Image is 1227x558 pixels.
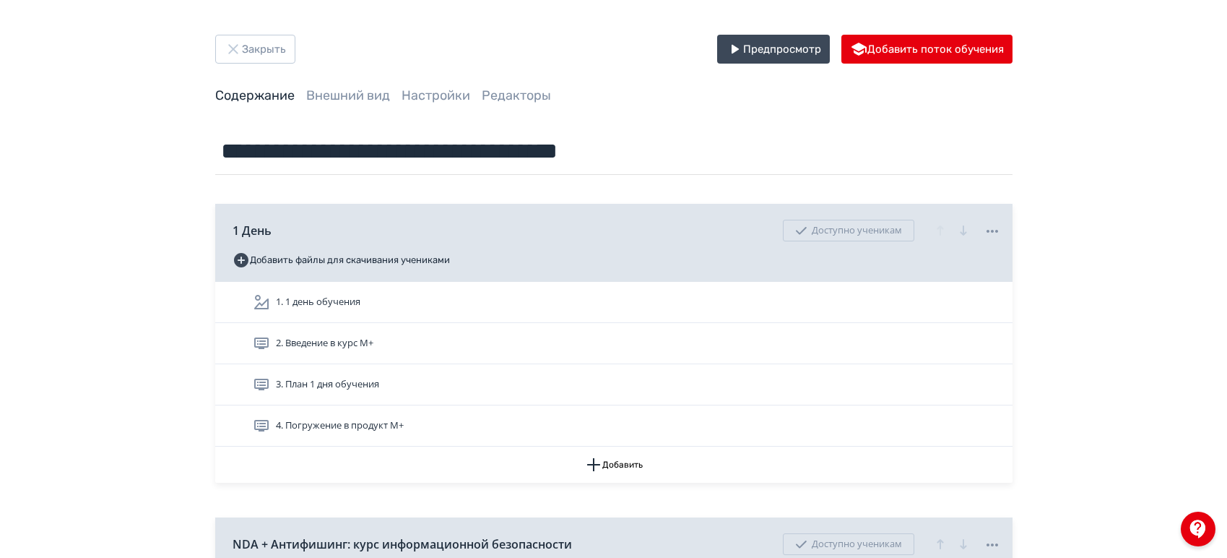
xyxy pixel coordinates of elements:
a: Внешний вид [306,87,390,103]
span: 3. План 1 дня обучения [276,377,379,392]
div: 2. Введение в курс М+ [215,323,1013,364]
span: 1. 1 день обучения [276,295,360,309]
button: Добавить поток обучения [841,35,1013,64]
span: 4. Погружение в продукт М+ [276,418,404,433]
span: NDA + Антифишинг: курс информационной безопасности [233,536,572,553]
button: Закрыть [215,35,295,64]
button: Добавить файлы для скачивания учениками [233,249,450,272]
div: Доступно ученикам [783,220,914,241]
div: Доступно ученикам [783,533,914,555]
div: 1. 1 день обучения [215,282,1013,323]
span: 1 День [233,222,272,239]
div: 3. План 1 дня обучения [215,364,1013,405]
span: 2. Введение в курс М+ [276,336,373,351]
div: 4. Погружение в продукт М+ [215,405,1013,447]
button: Добавить [215,447,1013,483]
button: Предпросмотр [717,35,830,64]
a: Содержание [215,87,295,103]
a: Редакторы [482,87,551,103]
a: Настройки [402,87,470,103]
